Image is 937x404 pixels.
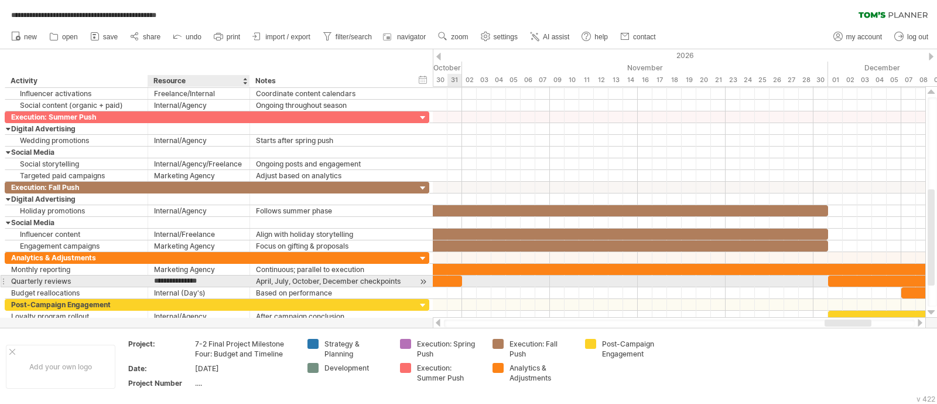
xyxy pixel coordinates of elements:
[784,74,799,86] div: Friday, 27 November 2026
[11,123,142,134] div: Digital Advertising
[846,33,882,41] span: my account
[711,74,726,86] div: Saturday, 21 November 2026
[324,363,388,373] div: Development
[255,75,410,87] div: Notes
[594,74,608,86] div: Thursday, 12 November 2026
[256,229,411,240] div: Align with holiday storytelling
[535,74,550,86] div: Saturday, 7 November 2026
[11,182,142,193] div: Execution: Fall Push
[397,33,426,41] span: navigator
[521,74,535,86] div: Friday, 6 November 2026
[195,339,293,359] div: 7-2 Final Project Milestone Four: Budget and Timeline
[462,74,477,86] div: Monday, 2 November 2026
[770,74,784,86] div: Thursday, 26 November 2026
[154,229,244,240] div: Internal/Freelance
[830,29,885,45] a: my account
[256,264,411,275] div: Continuous; parallel to execution
[320,29,375,45] a: filter/search
[509,339,573,359] div: Execution: Fall Push
[256,287,411,298] div: Based on performance
[617,29,659,45] a: contact
[11,311,142,322] div: Loyalty program rollout
[195,364,293,374] div: [DATE]
[256,135,411,146] div: Starts after spring push
[907,33,928,41] span: log out
[154,170,244,181] div: Marketing Agency
[506,74,521,86] div: Thursday, 5 November 2026
[11,229,142,240] div: Influencer content
[509,363,573,383] div: Analytics & Adjustments
[696,74,711,86] div: Friday, 20 November 2026
[336,33,372,41] span: filter/search
[477,74,491,86] div: Tuesday, 3 November 2026
[433,74,447,86] div: Friday, 30 October 2026
[227,33,240,41] span: print
[127,29,164,45] a: share
[813,74,828,86] div: Monday, 30 November 2026
[256,276,411,287] div: April, July, October, December checkpoints
[195,378,293,388] div: ....
[417,363,481,383] div: Execution: Summer Push
[143,33,160,41] span: share
[451,33,468,41] span: zoom
[638,74,652,86] div: Monday, 16 November 2026
[256,100,411,111] div: Ongoing throughout season
[62,33,78,41] span: open
[11,205,142,216] div: Holiday promotions
[435,29,471,45] a: zoom
[256,88,411,99] div: Coordinate content calendars
[11,88,142,99] div: Influencer activations
[682,74,696,86] div: Thursday, 19 November 2026
[579,29,611,45] a: help
[265,33,310,41] span: import / export
[887,74,901,86] div: Saturday, 5 December 2026
[462,62,828,74] div: November 2026
[256,311,411,322] div: After campaign conclusion
[527,29,573,45] a: AI assist
[740,74,755,86] div: Tuesday, 24 November 2026
[154,135,244,146] div: Internal/Agency
[828,74,843,86] div: Tuesday, 1 December 2026
[417,339,481,359] div: Execution: Spring Push
[170,29,205,45] a: undo
[633,33,656,41] span: contact
[256,240,411,252] div: Focus on gifting & proposals
[916,74,931,86] div: Tuesday, 8 December 2026
[872,74,887,86] div: Friday, 4 December 2026
[154,311,244,322] div: Internal/Agency
[652,74,667,86] div: Tuesday, 17 November 2026
[249,29,314,45] a: import / export
[128,339,193,349] div: Project:
[11,276,142,287] div: Quarterly reviews
[11,147,142,158] div: Social Media
[550,74,565,86] div: Monday, 9 November 2026
[154,88,244,99] div: Freelance/Internal
[565,74,579,86] div: Tuesday, 10 November 2026
[726,74,740,86] div: Monday, 23 November 2026
[11,135,142,146] div: Wedding promotions
[755,74,770,86] div: Wednesday, 25 November 2026
[154,205,244,216] div: Internal/Agency
[11,158,142,169] div: Social storytelling
[594,33,608,41] span: help
[843,74,857,86] div: Wednesday, 2 December 2026
[11,252,142,263] div: Analytics & Adjustments
[447,74,462,86] div: Saturday, 31 October 2026
[153,75,243,87] div: Resource
[917,395,935,403] div: v 422
[491,74,506,86] div: Wednesday, 4 November 2026
[11,217,142,228] div: Social Media
[381,29,429,45] a: navigator
[11,240,142,252] div: Engagement campaigns
[543,33,569,41] span: AI assist
[857,74,872,86] div: Thursday, 3 December 2026
[6,345,115,389] div: Add your own logo
[256,170,411,181] div: Adjust based on analytics
[11,264,142,275] div: Monthly reporting
[87,29,121,45] a: save
[11,193,142,205] div: Digital Advertising
[608,74,623,86] div: Friday, 13 November 2026
[11,100,142,111] div: Social content (organic + paid)
[478,29,521,45] a: settings
[186,33,201,41] span: undo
